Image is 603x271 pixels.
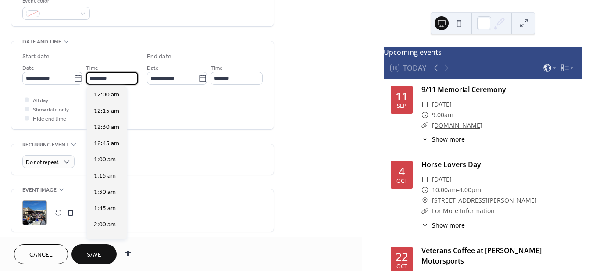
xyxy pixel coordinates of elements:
[22,140,69,150] span: Recurring event
[399,166,405,177] div: 4
[457,185,459,195] span: -
[421,135,428,144] div: ​
[94,122,119,132] span: 12:30 am
[432,221,465,230] span: Show more
[94,171,116,180] span: 1:15 am
[396,264,407,270] div: Oct
[421,120,428,131] div: ​
[22,200,47,225] div: ;
[421,110,428,120] div: ​
[396,91,408,102] div: 11
[432,195,537,206] span: [STREET_ADDRESS][PERSON_NAME]
[94,203,116,213] span: 1:45 am
[421,160,481,169] a: Horse Lovers Day
[26,157,59,168] span: Do not repeat
[33,114,66,124] span: Hide end time
[396,251,408,262] div: 22
[432,207,495,215] a: For More Information
[94,155,116,164] span: 1:00 am
[22,185,57,195] span: Event image
[432,135,465,144] span: Show more
[22,52,50,61] div: Start date
[94,90,119,99] span: 12:00 am
[421,245,574,266] div: Veterans Coffee at [PERSON_NAME] Motorsports
[421,135,465,144] button: ​Show more
[432,185,457,195] span: 10:00am
[86,64,98,73] span: Time
[94,220,116,229] span: 2:00 am
[432,174,452,185] span: [DATE]
[421,185,428,195] div: ​
[94,139,119,148] span: 12:45 am
[211,64,223,73] span: Time
[87,250,101,260] span: Save
[22,37,61,46] span: Date and time
[94,236,116,245] span: 2:15 am
[29,250,53,260] span: Cancel
[432,110,453,120] span: 9:00am
[33,96,48,105] span: All day
[94,106,119,115] span: 12:15 am
[147,52,171,61] div: End date
[14,244,68,264] button: Cancel
[421,221,428,230] div: ​
[396,178,407,184] div: Oct
[71,244,117,264] button: Save
[421,195,428,206] div: ​
[33,105,69,114] span: Show date only
[459,185,481,195] span: 4:00pm
[421,174,428,185] div: ​
[432,99,452,110] span: [DATE]
[22,64,34,73] span: Date
[421,221,465,230] button: ​Show more
[421,85,506,94] a: 9/11 Memorial Ceremony
[421,99,428,110] div: ​
[432,121,482,129] a: [DOMAIN_NAME]
[147,64,159,73] span: Date
[94,187,116,196] span: 1:30 am
[397,103,407,109] div: Sep
[384,47,582,57] div: Upcoming events
[421,206,428,216] div: ​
